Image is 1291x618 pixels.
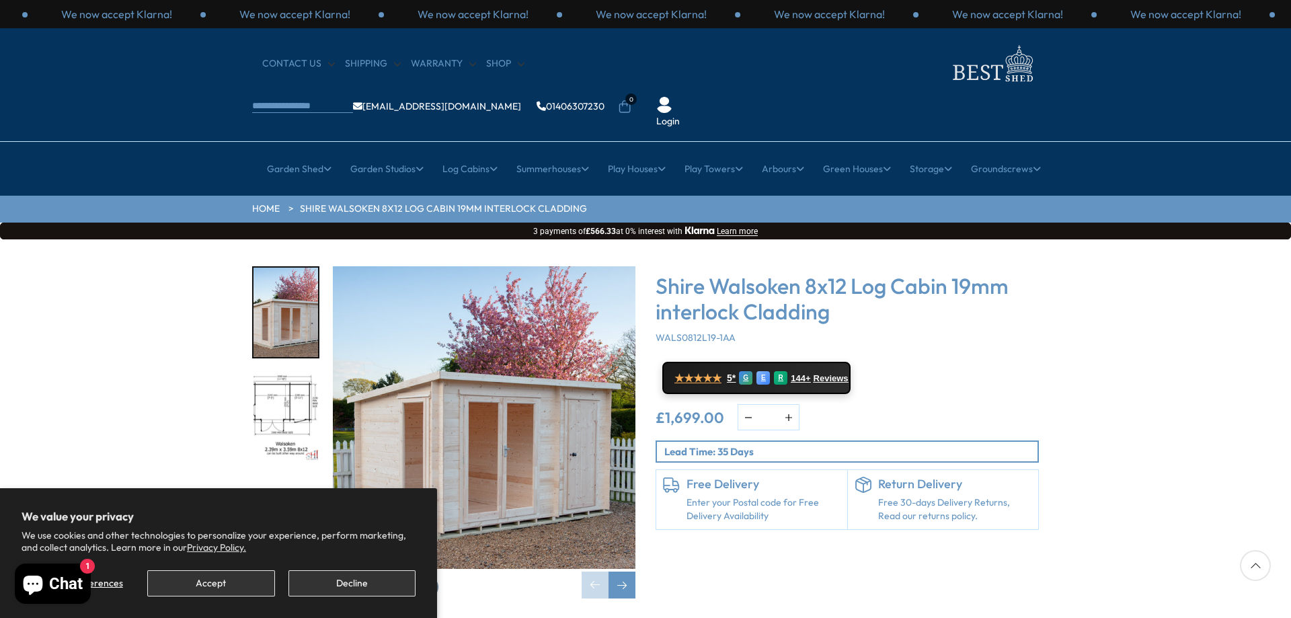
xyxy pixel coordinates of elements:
[187,541,246,553] a: Privacy Policy.
[28,7,206,22] div: 2 / 3
[253,373,318,463] img: Walsoken8x1219mmPLAN_7ec09b4d-67a6-459b-b6c7-65eff36dcf9d_200x200.jpg
[762,152,804,186] a: Arbours
[1130,7,1241,22] p: We now accept Klarna!
[674,372,721,385] span: ★★★★★
[971,152,1041,186] a: Groundscrews
[774,7,885,22] p: We now accept Klarna!
[656,410,724,425] ins: £1,699.00
[562,7,740,22] div: 2 / 3
[442,152,498,186] a: Log Cabins
[945,42,1039,85] img: logo
[739,371,752,385] div: G
[418,7,529,22] p: We now accept Klarna!
[625,93,637,105] span: 0
[596,7,707,22] p: We now accept Klarna!
[252,372,319,464] div: 2 / 8
[22,510,416,523] h2: We value your privacy
[740,7,918,22] div: 3 / 3
[516,152,589,186] a: Summerhouses
[878,477,1032,492] h6: Return Delivery
[345,57,401,71] a: Shipping
[252,477,319,569] div: 3 / 8
[952,7,1063,22] p: We now accept Klarna!
[582,572,609,598] div: Previous slide
[147,570,274,596] button: Accept
[687,496,840,523] a: Enter your Postal code for Free Delivery Availability
[656,97,672,113] img: User Icon
[411,57,476,71] a: Warranty
[350,152,424,186] a: Garden Studios
[609,572,635,598] div: Next slide
[267,152,331,186] a: Garden Shed
[656,115,680,128] a: Login
[486,57,524,71] a: Shop
[253,478,318,568] img: Walsoken8x1219mmElevationsize_b58eb077-00e0-428b-8636-f1202c4b95f8_200x200.jpg
[61,7,172,22] p: We now accept Klarna!
[656,332,736,344] span: WALS0812L19-1AA
[756,371,770,385] div: E
[353,102,521,111] a: [EMAIL_ADDRESS][DOMAIN_NAME]
[333,266,635,598] div: 1 / 8
[791,373,810,384] span: 144+
[252,266,319,358] div: 1 / 8
[384,7,562,22] div: 1 / 3
[918,7,1097,22] div: 1 / 3
[11,564,95,607] inbox-online-store-chat: Shopify online store chat
[774,371,787,385] div: R
[262,57,335,71] a: CONTACT US
[288,570,416,596] button: Decline
[608,152,666,186] a: Play Houses
[814,373,849,384] span: Reviews
[206,7,384,22] div: 3 / 3
[662,362,851,394] a: ★★★★★ 5* G E R 144+ Reviews
[252,202,280,216] a: HOME
[537,102,604,111] a: 01406307230
[878,496,1032,523] p: Free 30-days Delivery Returns, Read our returns policy.
[239,7,350,22] p: We now accept Klarna!
[684,152,743,186] a: Play Towers
[22,529,416,553] p: We use cookies and other technologies to personalize your experience, perform marketing, and coll...
[300,202,587,216] a: Shire Walsoken 8x12 Log Cabin 19mm interlock Cladding
[618,100,631,114] a: 0
[333,266,635,569] img: Shire Walsoken 8x12 Log Cabin 19mm interlock Cladding - Best Shed
[656,273,1039,325] h3: Shire Walsoken 8x12 Log Cabin 19mm interlock Cladding
[687,477,840,492] h6: Free Delivery
[253,268,318,357] img: Walsoken8x1219mmWALS0812L19-1AA_ed2fe48e-50ba-4847-bba7-c3b08938bfd1_200x200.jpg
[910,152,952,186] a: Storage
[823,152,891,186] a: Green Houses
[1097,7,1275,22] div: 2 / 3
[664,445,1038,459] p: Lead Time: 35 Days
